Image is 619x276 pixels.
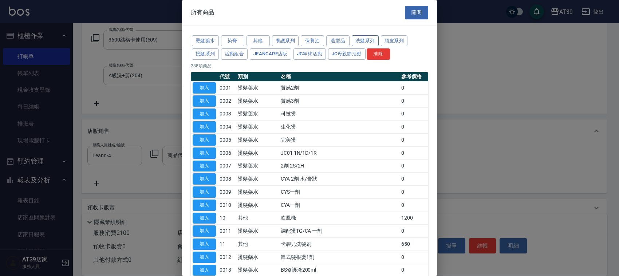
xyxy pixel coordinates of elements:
td: 其他 [236,238,279,251]
td: JC01 1N/1D/1R [279,146,399,159]
button: 清除 [367,48,390,60]
td: 燙髮藥水 [236,107,279,121]
button: 其他 [247,35,270,47]
td: 燙髮藥水 [236,225,279,238]
button: 加入 [193,95,216,107]
button: 加入 [193,213,216,224]
button: 加入 [193,252,216,263]
td: 0 [399,94,428,107]
button: 燙髮藥水 [192,35,219,47]
p: 288 項商品 [191,63,428,69]
td: 0 [399,146,428,159]
button: JC母親節活動 [328,48,366,60]
button: 養護系列 [272,35,299,47]
td: CYS一劑 [279,186,399,199]
th: 類別 [236,72,279,82]
button: 活動組合 [221,48,248,60]
td: 燙髮藥水 [236,186,279,199]
td: 0002 [218,94,236,107]
td: 10 [218,212,236,225]
button: 加入 [193,147,216,159]
button: JeanCare店販 [250,48,291,60]
td: 韓式髮根燙1劑 [279,251,399,264]
button: 染膏 [221,35,244,47]
td: 0011 [218,225,236,238]
button: 加入 [193,161,216,172]
td: 0010 [218,198,236,212]
td: 燙髮藥水 [236,251,279,264]
td: CYA一劑 [279,198,399,212]
span: 所有商品 [191,9,214,16]
td: 0007 [218,159,236,173]
td: 其他 [236,212,279,225]
td: 卡碧兒洗髮刷 [279,238,399,251]
button: 加入 [193,200,216,211]
td: 燙髮藥水 [236,159,279,173]
button: 關閉 [405,6,428,19]
td: 燙髮藥水 [236,94,279,107]
td: 0 [399,159,428,173]
td: 完美燙 [279,134,399,147]
td: 0 [399,173,428,186]
td: 0012 [218,251,236,264]
td: 燙髮藥水 [236,82,279,95]
button: 加入 [193,225,216,237]
td: 0 [399,107,428,121]
td: 燙髮藥水 [236,134,279,147]
td: 質感3劑 [279,94,399,107]
td: 0005 [218,134,236,147]
button: 頭皮系列 [381,35,408,47]
td: 0 [399,82,428,95]
td: 0006 [218,146,236,159]
td: 燙髮藥水 [236,198,279,212]
td: 0004 [218,121,236,134]
th: 代號 [218,72,236,82]
td: 質感2劑 [279,82,399,95]
td: 燙髮藥水 [236,121,279,134]
td: 0 [399,251,428,264]
button: 保養油 [301,35,324,47]
button: 加入 [193,121,216,133]
button: 洗髮系列 [352,35,379,47]
td: 0 [399,134,428,147]
td: 0003 [218,107,236,121]
button: 加入 [193,238,216,250]
td: 科技燙 [279,107,399,121]
button: 加入 [193,134,216,146]
button: 加入 [193,186,216,198]
th: 名稱 [279,72,399,82]
button: 加入 [193,173,216,185]
td: 燙髮藥水 [236,146,279,159]
td: 燙髮藥水 [236,173,279,186]
td: 0 [399,186,428,199]
td: 生化燙 [279,121,399,134]
td: 2劑 2S/2H [279,159,399,173]
button: 加入 [193,265,216,276]
td: 0009 [218,186,236,199]
td: 吹風機 [279,212,399,225]
td: 11 [218,238,236,251]
button: JC年終活動 [293,48,326,60]
td: 0008 [218,173,236,186]
th: 參考價格 [399,72,428,82]
button: 造型品 [326,35,350,47]
button: 接髮系列 [192,48,219,60]
td: 1200 [399,212,428,225]
td: 0 [399,198,428,212]
td: 0001 [218,82,236,95]
td: 0 [399,121,428,134]
td: CYA 2劑 水/膏狀 [279,173,399,186]
td: 調配燙TG/CA 一劑 [279,225,399,238]
button: 加入 [193,82,216,94]
td: 0 [399,225,428,238]
button: 加入 [193,109,216,120]
td: 650 [399,238,428,251]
